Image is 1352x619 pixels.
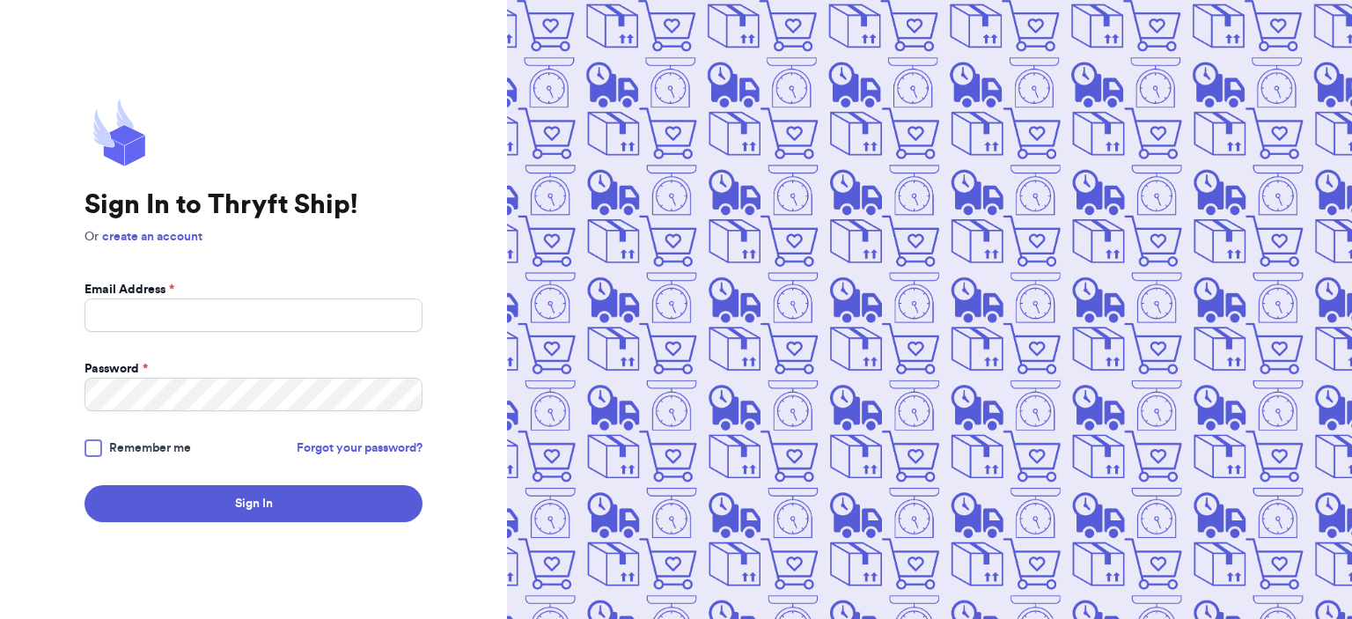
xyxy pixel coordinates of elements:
[84,228,422,246] p: Or
[84,485,422,522] button: Sign In
[84,189,422,221] h1: Sign In to Thryft Ship!
[84,281,174,298] label: Email Address
[84,360,148,378] label: Password
[109,439,191,457] span: Remember me
[297,439,422,457] a: Forgot your password?
[102,231,202,243] a: create an account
